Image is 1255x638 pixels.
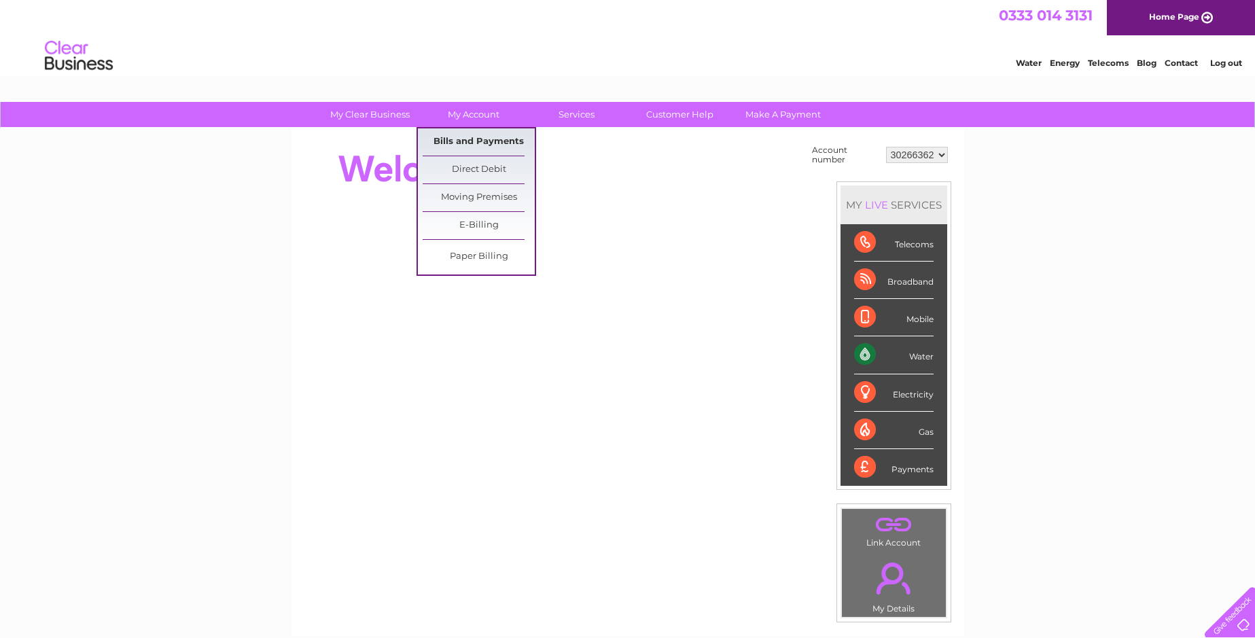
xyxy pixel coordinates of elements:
[854,412,934,449] div: Gas
[423,184,535,211] a: Moving Premises
[1165,58,1198,68] a: Contact
[520,102,633,127] a: Services
[1016,58,1042,68] a: Water
[845,554,942,602] a: .
[854,449,934,486] div: Payments
[841,508,947,551] td: Link Account
[423,156,535,183] a: Direct Debit
[854,299,934,336] div: Mobile
[624,102,736,127] a: Customer Help
[1088,58,1129,68] a: Telecoms
[854,224,934,262] div: Telecoms
[841,185,947,224] div: MY SERVICES
[999,7,1093,24] a: 0333 014 3131
[314,102,426,127] a: My Clear Business
[854,262,934,299] div: Broadband
[307,7,949,66] div: Clear Business is a trading name of Verastar Limited (registered in [GEOGRAPHIC_DATA] No. 3667643...
[1050,58,1080,68] a: Energy
[727,102,839,127] a: Make A Payment
[417,102,529,127] a: My Account
[862,198,891,211] div: LIVE
[845,512,942,536] a: .
[854,336,934,374] div: Water
[44,35,113,77] img: logo.png
[423,243,535,270] a: Paper Billing
[1210,58,1242,68] a: Log out
[854,374,934,412] div: Electricity
[423,212,535,239] a: E-Billing
[1137,58,1156,68] a: Blog
[809,142,883,168] td: Account number
[841,551,947,618] td: My Details
[423,128,535,156] a: Bills and Payments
